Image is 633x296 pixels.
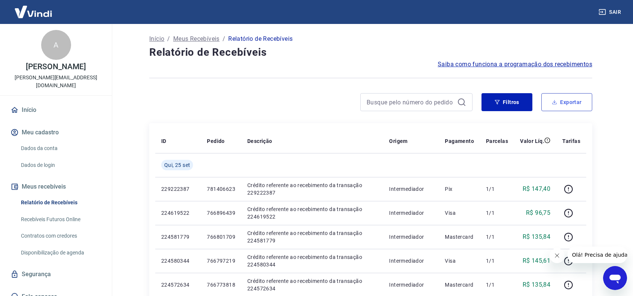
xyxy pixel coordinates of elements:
p: / [223,34,225,43]
p: Pix [445,185,474,193]
p: Visa [445,209,474,217]
p: Origem [389,137,407,145]
p: Relatório de Recebíveis [228,34,293,43]
p: Intermediador [389,257,433,265]
a: Contratos com credores [18,228,103,244]
button: Filtros [481,93,532,111]
p: ID [161,137,166,145]
p: R$ 96,75 [526,208,550,217]
p: Mastercard [445,233,474,241]
p: 229222387 [161,185,195,193]
p: 766801709 [207,233,235,241]
a: Recebíveis Futuros Online [18,212,103,227]
p: [PERSON_NAME][EMAIL_ADDRESS][DOMAIN_NAME] [6,74,106,89]
p: Intermediador [389,281,433,289]
iframe: Mensagem da empresa [568,247,627,263]
p: Crédito referente ao recebimento da transação 224580344 [247,253,377,268]
p: Mastercard [445,281,474,289]
p: 766773818 [207,281,235,289]
p: 1/1 [486,185,508,193]
h4: Relatório de Recebíveis [149,45,592,60]
a: Início [149,34,164,43]
p: Visa [445,257,474,265]
span: Olá! Precisa de ajuda? [4,5,63,11]
a: Saiba como funciona a programação dos recebimentos [438,60,592,69]
p: 224581779 [161,233,195,241]
a: Início [9,102,103,118]
a: Dados da conta [18,141,103,156]
iframe: Fechar mensagem [550,248,565,263]
p: 1/1 [486,209,508,217]
p: Pagamento [445,137,474,145]
p: Valor Líq. [520,137,544,145]
p: 766896439 [207,209,235,217]
p: 224572634 [161,281,195,289]
button: Meu cadastro [9,124,103,141]
p: R$ 135,84 [523,232,551,241]
p: 781406623 [207,185,235,193]
a: Segurança [9,266,103,283]
p: Crédito referente ao recebimento da transação 229222387 [247,181,377,196]
p: Crédito referente ao recebimento da transação 224572634 [247,277,377,292]
p: R$ 135,84 [523,280,551,289]
p: Pedido [207,137,224,145]
p: 1/1 [486,233,508,241]
div: A [41,30,71,60]
iframe: Botão para abrir a janela de mensagens [603,266,627,290]
p: Intermediador [389,209,433,217]
span: Qui, 25 set [164,161,190,169]
p: [PERSON_NAME] [26,63,86,71]
p: Intermediador [389,185,433,193]
p: 224619522 [161,209,195,217]
p: Descrição [247,137,272,145]
p: Parcelas [486,137,508,145]
p: Crédito referente ao recebimento da transação 224581779 [247,229,377,244]
p: Tarifas [562,137,580,145]
p: Intermediador [389,233,433,241]
a: Meus Recebíveis [173,34,220,43]
button: Sair [597,5,624,19]
button: Exportar [541,93,592,111]
p: Crédito referente ao recebimento da transação 224619522 [247,205,377,220]
p: 1/1 [486,281,508,289]
p: / [167,34,170,43]
a: Dados de login [18,158,103,173]
p: R$ 147,40 [523,184,551,193]
button: Meus recebíveis [9,178,103,195]
img: Vindi [9,0,58,23]
a: Relatório de Recebíveis [18,195,103,210]
p: R$ 145,61 [523,256,551,265]
a: Disponibilização de agenda [18,245,103,260]
p: 224580344 [161,257,195,265]
input: Busque pelo número do pedido [367,97,454,108]
p: 766797219 [207,257,235,265]
p: 1/1 [486,257,508,265]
